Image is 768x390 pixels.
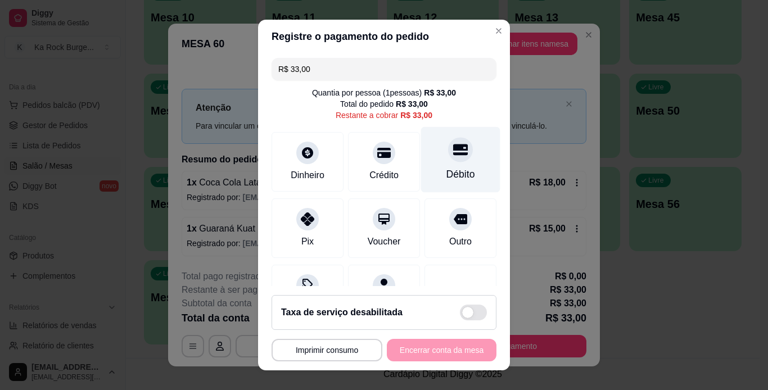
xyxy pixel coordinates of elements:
[424,87,456,98] div: R$ 33,00
[340,98,428,110] div: Total do pedido
[400,110,432,121] div: R$ 33,00
[369,169,399,182] div: Crédito
[281,306,403,319] h2: Taxa de serviço desabilitada
[258,20,510,53] header: Registre o pagamento do pedido
[490,22,508,40] button: Close
[446,167,475,182] div: Débito
[278,58,490,80] input: Ex.: hambúrguer de cordeiro
[272,339,382,361] button: Imprimir consumo
[291,169,324,182] div: Dinheiro
[312,87,456,98] div: Quantia por pessoa ( 1 pessoas)
[396,98,428,110] div: R$ 33,00
[336,110,432,121] div: Restante a cobrar
[368,235,401,248] div: Voucher
[301,235,314,248] div: Pix
[449,235,472,248] div: Outro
